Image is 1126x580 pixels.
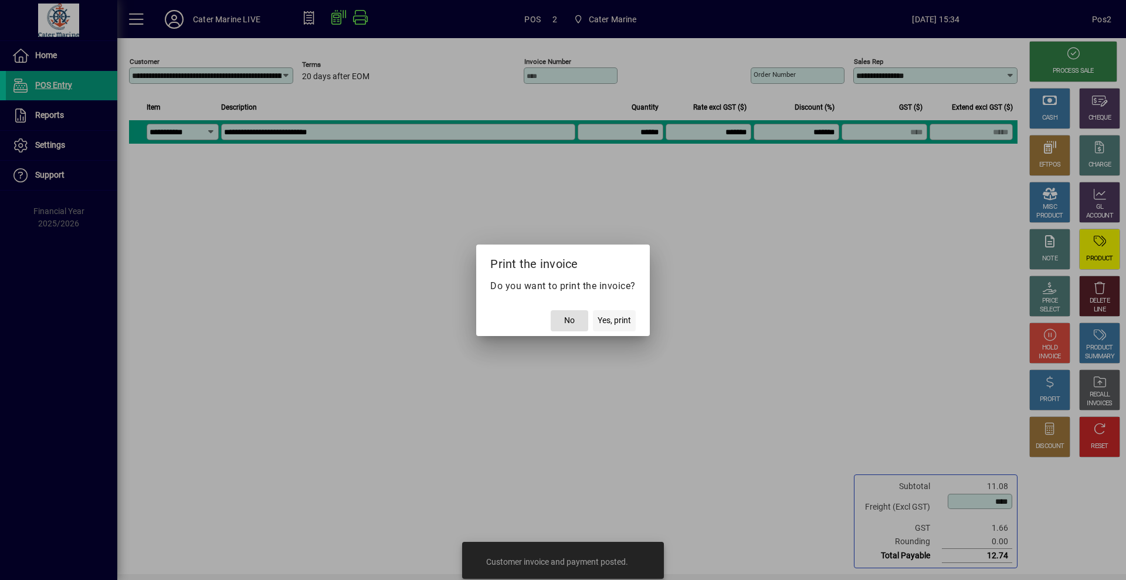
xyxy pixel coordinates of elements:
span: Yes, print [598,314,631,327]
button: No [551,310,588,331]
button: Yes, print [593,310,636,331]
h2: Print the invoice [476,245,650,279]
span: No [564,314,575,327]
p: Do you want to print the invoice? [490,279,636,293]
